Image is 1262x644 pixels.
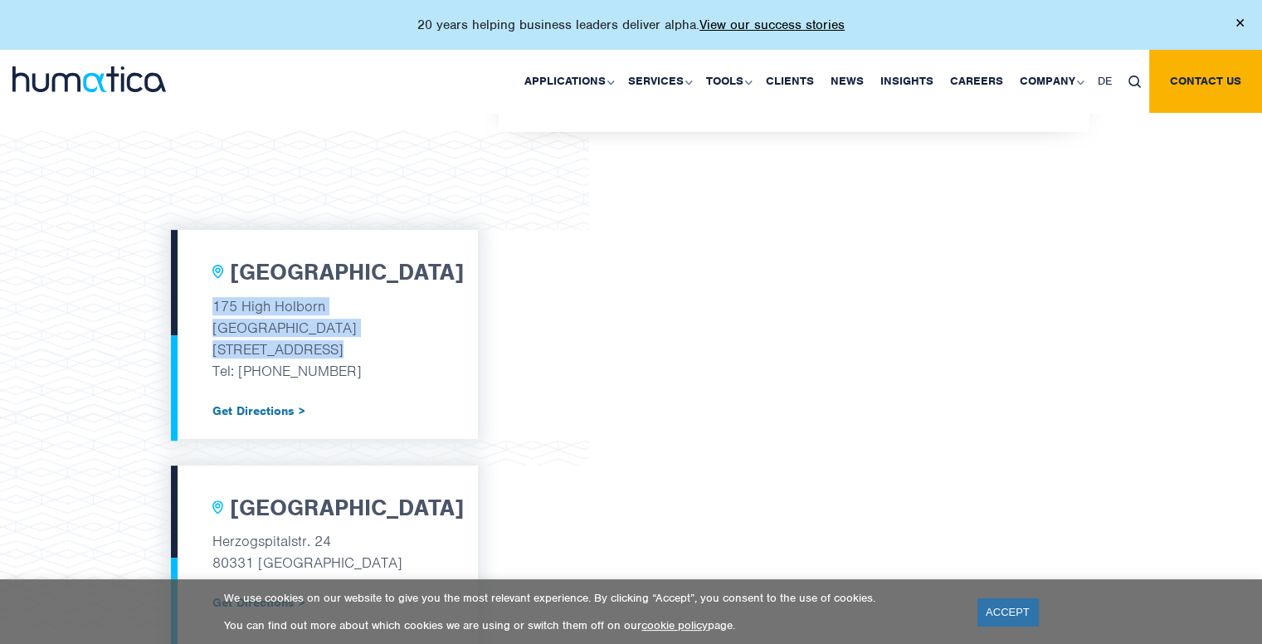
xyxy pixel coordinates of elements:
[620,50,698,113] a: Services
[1089,50,1120,113] a: DE
[822,50,872,113] a: News
[212,317,436,339] p: [GEOGRAPHIC_DATA]
[1098,74,1112,88] span: DE
[212,360,436,382] p: Tel: [PHONE_NUMBER]
[872,50,942,113] a: Insights
[212,552,436,573] p: 80331 [GEOGRAPHIC_DATA]
[224,618,957,632] p: You can find out more about which cookies we are using or switch them off on our page.
[212,295,436,317] p: 175 High Holborn
[977,598,1038,626] a: ACCEPT
[1011,50,1089,113] a: Company
[212,339,436,360] p: [STREET_ADDRESS]
[230,259,464,287] h2: [GEOGRAPHIC_DATA]
[942,50,1011,113] a: Careers
[1128,76,1141,88] img: search_icon
[641,618,708,632] a: cookie policy
[1149,50,1262,113] a: Contact us
[698,50,758,113] a: Tools
[758,50,822,113] a: Clients
[212,404,436,417] a: Get Directions >
[230,495,464,523] h2: [GEOGRAPHIC_DATA]
[417,17,845,33] p: 20 years helping business leaders deliver alpha.
[12,66,166,92] img: logo
[224,591,957,605] p: We use cookies on our website to give you the most relevant experience. By clicking “Accept”, you...
[699,17,845,33] a: View our success stories
[516,50,620,113] a: Applications
[212,530,436,552] p: Herzogspitalstr. 24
